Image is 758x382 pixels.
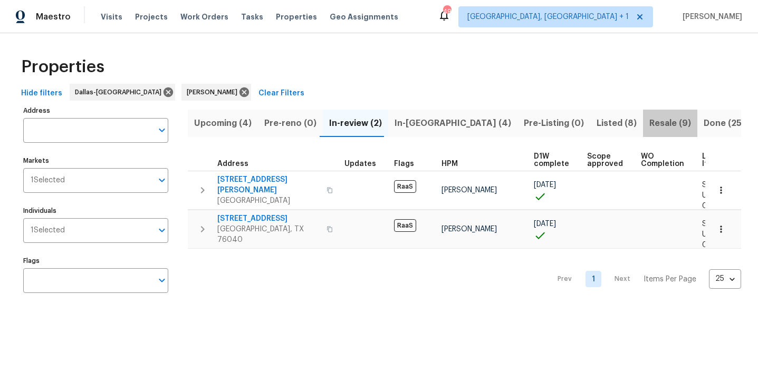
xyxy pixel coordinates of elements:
span: Visits [101,12,122,22]
div: 25 [709,265,741,292]
span: Maestro [36,12,71,22]
div: [PERSON_NAME] [181,84,251,101]
span: Properties [21,62,104,72]
span: [DATE] [534,181,556,189]
span: Address [217,160,248,168]
span: Line Items [702,153,723,168]
span: [STREET_ADDRESS][PERSON_NAME] [217,174,320,195]
button: Open [155,123,169,138]
button: Open [155,273,169,288]
label: Markets [23,158,168,164]
span: Geo Assignments [330,12,398,22]
span: [PERSON_NAME] [442,226,497,233]
label: Flags [23,258,168,264]
span: Flags [394,160,414,168]
div: 49 [443,6,450,17]
span: Work Orders [180,12,228,22]
span: [GEOGRAPHIC_DATA], TX 76040 [217,224,320,245]
p: Items Per Page [644,274,696,285]
span: 1 Selected [31,226,65,235]
span: Resale (9) [649,116,691,131]
span: Done (256) [704,116,751,131]
span: Tasks [241,13,263,21]
span: Hide filters [21,87,62,100]
button: Open [155,223,169,238]
a: Goto page 1 [586,271,601,287]
nav: Pagination Navigation [548,255,741,303]
label: Individuals [23,208,168,214]
span: [STREET_ADDRESS] [217,213,320,224]
span: HPM [442,160,458,168]
span: In-[GEOGRAPHIC_DATA] (4) [395,116,511,131]
span: Pre-reno (0) [264,116,316,131]
label: Address [23,107,168,114]
button: Clear Filters [254,84,309,103]
span: Projects [135,12,168,22]
span: Sent: 0 [702,220,727,228]
span: Properties [276,12,317,22]
span: Upcoming (4) [194,116,252,131]
span: WO Completion [641,153,684,168]
span: Listed (8) [597,116,637,131]
span: D1W complete [534,153,569,168]
span: Dallas-[GEOGRAPHIC_DATA] [75,87,166,97]
span: RaaS [394,219,416,232]
span: Updates [344,160,376,168]
button: Hide filters [17,84,66,103]
span: 1 Selected [31,176,65,185]
div: Dallas-[GEOGRAPHIC_DATA] [70,84,175,101]
span: [GEOGRAPHIC_DATA] [217,195,320,206]
span: Scope approved [587,153,623,168]
span: [PERSON_NAME] [678,12,742,22]
span: Unsent: 0 [702,192,728,210]
button: Open [155,173,169,188]
span: [DATE] [534,220,556,228]
span: In-review (2) [329,116,382,131]
span: RaaS [394,180,416,193]
span: Sent: 0 [702,181,727,189]
span: [GEOGRAPHIC_DATA], [GEOGRAPHIC_DATA] + 1 [467,12,629,22]
span: Clear Filters [258,87,304,100]
span: Unsent: 0 [702,231,728,249]
span: Pre-Listing (0) [524,116,584,131]
span: [PERSON_NAME] [442,187,497,194]
span: [PERSON_NAME] [187,87,242,97]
